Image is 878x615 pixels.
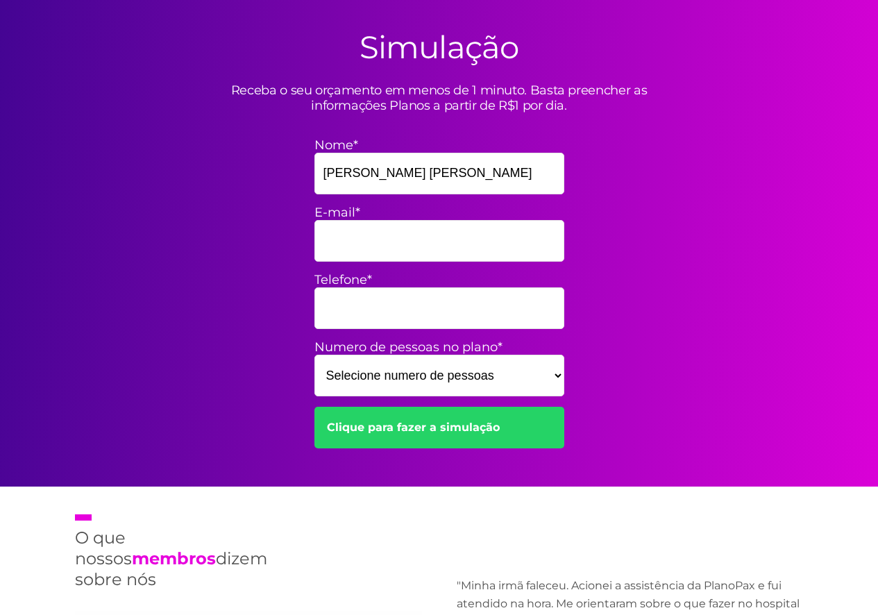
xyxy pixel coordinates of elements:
[196,83,682,113] p: Receba o seu orçamento em menos de 1 minuto. Basta preencher as informações Planos a partir de R$...
[314,407,564,448] a: Clique para fazer a simulação
[314,272,564,287] label: Telefone*
[314,205,564,220] label: E-mail*
[314,339,564,355] label: Numero de pessoas no plano*
[314,137,564,153] label: Nome*
[360,28,518,66] h2: Simulação
[75,514,259,590] h2: O que nossos dizem sobre nós
[132,548,216,568] strong: membros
